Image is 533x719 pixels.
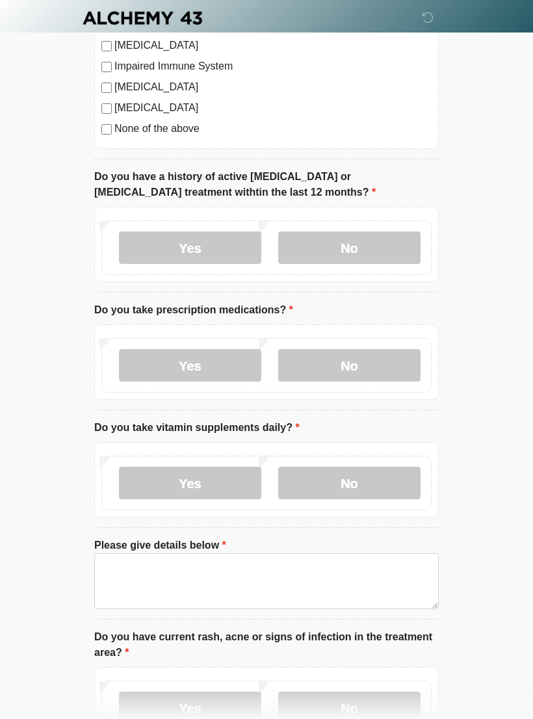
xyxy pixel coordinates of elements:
label: Please give details below [94,538,226,553]
label: No [278,231,421,264]
input: None of the above [101,124,112,135]
label: No [278,349,421,382]
label: Do you have current rash, acne or signs of infection in the treatment area? [94,629,439,660]
label: [MEDICAL_DATA] [114,100,432,116]
label: Impaired Immune System [114,59,432,74]
input: Impaired Immune System [101,62,112,72]
label: Yes [119,467,261,499]
label: None of the above [114,121,432,137]
label: Do you take vitamin supplements daily? [94,420,300,436]
label: [MEDICAL_DATA] [114,79,432,95]
label: Do you take prescription medications? [94,302,293,318]
label: Yes [119,231,261,264]
label: Yes [119,349,261,382]
img: Alchemy 43 Logo [81,10,203,26]
input: [MEDICAL_DATA] [101,83,112,93]
label: Do you have a history of active [MEDICAL_DATA] or [MEDICAL_DATA] treatment withtin the last 12 mo... [94,169,439,200]
label: No [278,467,421,499]
input: [MEDICAL_DATA] [101,41,112,51]
label: [MEDICAL_DATA] [114,38,432,53]
input: [MEDICAL_DATA] [101,103,112,114]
